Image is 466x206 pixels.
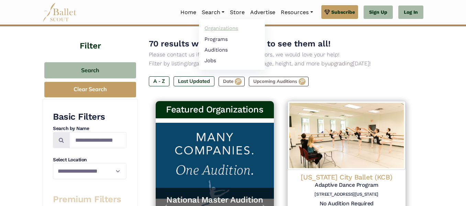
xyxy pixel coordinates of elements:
[53,156,126,163] h4: Select Location
[43,26,138,52] h4: Filter
[53,111,126,123] h3: Basic Filters
[227,5,247,20] a: Store
[219,77,245,86] label: Date
[163,195,267,205] a: National Master Audition
[199,55,265,66] a: Jobs
[44,82,136,97] button: Clear Search
[293,173,400,182] h4: [US_STATE] City Ballet (KCB)
[69,132,126,148] input: Search by names...
[321,5,358,19] a: Subscribe
[364,6,393,19] a: Sign Up
[44,62,136,78] button: Search
[249,77,309,86] label: Upcoming Auditions
[53,194,126,205] h3: Premium Filters
[247,5,278,20] a: Advertise
[293,182,400,189] h5: Adaptive Dance Program
[161,104,268,116] h3: Featured Organizations
[199,44,265,55] a: Auditions
[199,5,227,20] a: Search
[149,50,412,59] p: Please contact us if you come across any errors, we would love your help!
[199,34,265,44] a: Programs
[288,101,406,170] img: Logo
[324,8,330,16] img: gem.svg
[199,23,265,34] a: Organizations
[53,125,126,132] h4: Search by Name
[149,39,331,48] span: 70 results were found, log in to see them all!
[398,6,423,19] a: Log In
[328,60,353,67] a: upgrading
[178,5,199,20] a: Home
[199,19,265,70] ul: Resources
[293,192,400,197] h6: [STREET_ADDRESS][US_STATE]
[331,8,355,16] span: Subscribe
[149,76,169,86] label: A - Z
[278,5,315,20] a: Resources
[149,59,412,68] p: Filter by listing/organization name, location, age, height, and more by [DATE]!
[174,76,214,86] label: Last Updated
